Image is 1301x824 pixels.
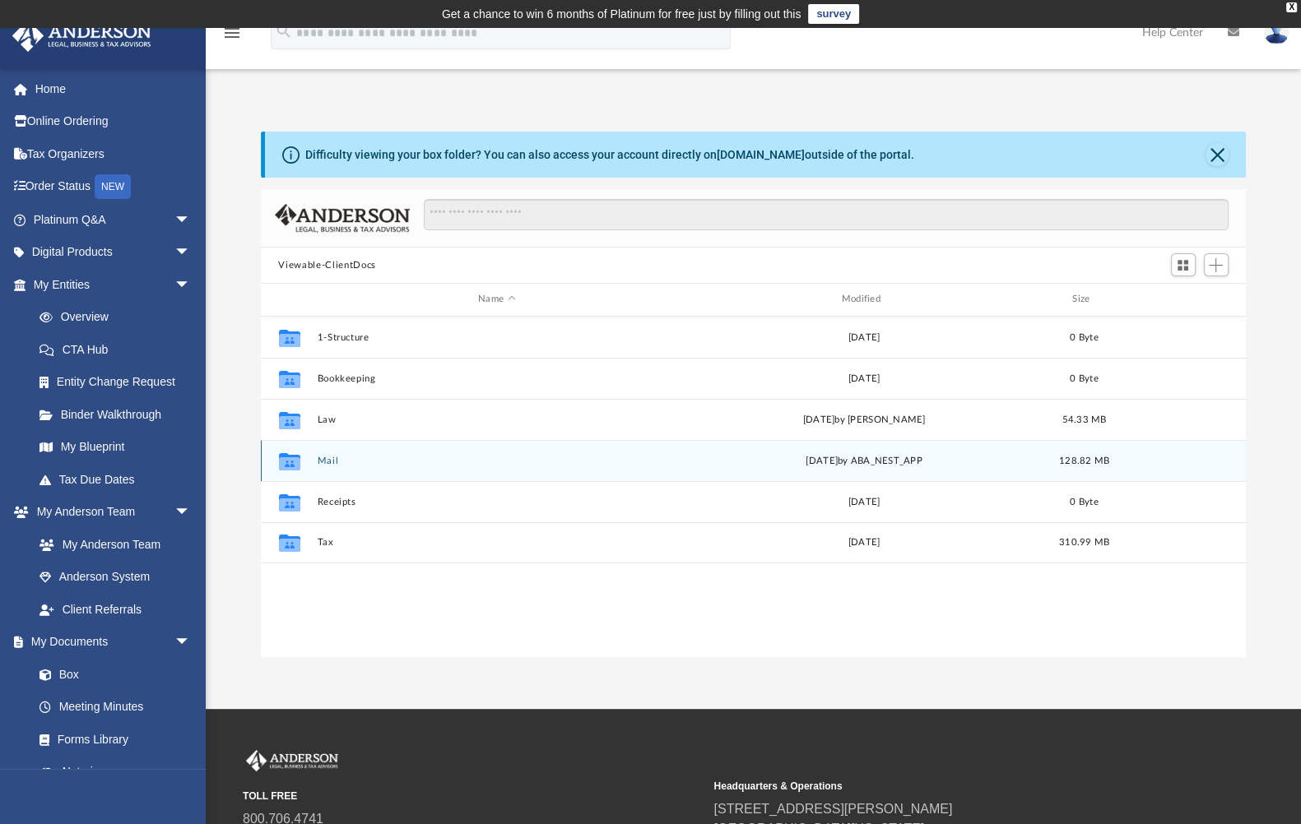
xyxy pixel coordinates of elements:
[1070,373,1099,382] span: 0 Byte
[317,456,676,466] button: Mail
[713,802,952,816] a: [STREET_ADDRESS][PERSON_NAME]
[1062,414,1106,424] span: 54.33 MB
[23,333,216,366] a: CTA Hub
[684,535,1043,550] div: [DATE]
[174,496,207,530] span: arrow_drop_down
[243,789,702,803] small: TOLL FREE
[317,497,676,507] button: Receipts
[317,373,676,384] button: Bookkeeping
[684,330,1043,345] div: [DATE]
[222,23,242,43] i: menu
[684,412,1043,427] div: [DATE] by [PERSON_NAME]
[684,371,1043,386] div: [DATE]
[23,593,207,626] a: Client Referrals
[12,170,216,204] a: Order StatusNEW
[174,268,207,302] span: arrow_drop_down
[1070,332,1099,341] span: 0 Byte
[684,292,1044,307] div: Modified
[23,431,207,464] a: My Blueprint
[1204,253,1229,276] button: Add
[12,137,216,170] a: Tax Organizers
[267,292,309,307] div: id
[174,203,207,237] span: arrow_drop_down
[23,756,207,789] a: Notarize
[7,20,156,52] img: Anderson Advisors Platinum Portal
[1264,21,1289,44] img: User Pic
[23,658,199,691] a: Box
[23,691,207,724] a: Meeting Minutes
[12,72,216,105] a: Home
[12,626,207,659] a: My Documentsarrow_drop_down
[12,496,207,529] a: My Anderson Teamarrow_drop_down
[23,366,216,399] a: Entity Change Request
[174,236,207,270] span: arrow_drop_down
[12,203,216,236] a: Platinum Q&Aarrow_drop_down
[684,494,1043,509] div: [DATE]
[23,463,216,496] a: Tax Due Dates
[317,537,676,548] button: Tax
[317,414,676,425] button: Law
[1171,253,1196,276] button: Switch to Grid View
[243,750,342,771] img: Anderson Advisors Platinum Portal
[1070,497,1099,506] span: 0 Byte
[261,317,1247,657] div: grid
[278,258,375,273] button: Viewable-ClientDocs
[1051,292,1117,307] div: Size
[23,528,199,561] a: My Anderson Team
[23,398,216,431] a: Binder Walkthrough
[95,174,131,199] div: NEW
[713,779,1173,794] small: Headquarters & Operations
[12,105,216,138] a: Online Ordering
[174,626,207,660] span: arrow_drop_down
[23,301,216,334] a: Overview
[12,268,216,301] a: My Entitiesarrow_drop_down
[222,31,242,43] a: menu
[1058,456,1108,465] span: 128.82 MB
[12,236,216,269] a: Digital Productsarrow_drop_down
[316,292,676,307] div: Name
[317,332,676,343] button: 1-Structure
[23,723,199,756] a: Forms Library
[424,199,1228,230] input: Search files and folders
[23,561,207,594] a: Anderson System
[442,4,802,24] div: Get a chance to win 6 months of Platinum for free just by filling out this
[717,148,805,161] a: [DOMAIN_NAME]
[1286,2,1297,12] div: close
[1124,292,1239,307] div: id
[1206,143,1229,166] button: Close
[1058,538,1108,547] span: 310.99 MB
[275,22,293,40] i: search
[808,4,859,24] a: survey
[684,453,1043,468] div: [DATE] by ABA_NEST_APP
[305,146,914,164] div: Difficulty viewing your box folder? You can also access your account directly on outside of the p...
